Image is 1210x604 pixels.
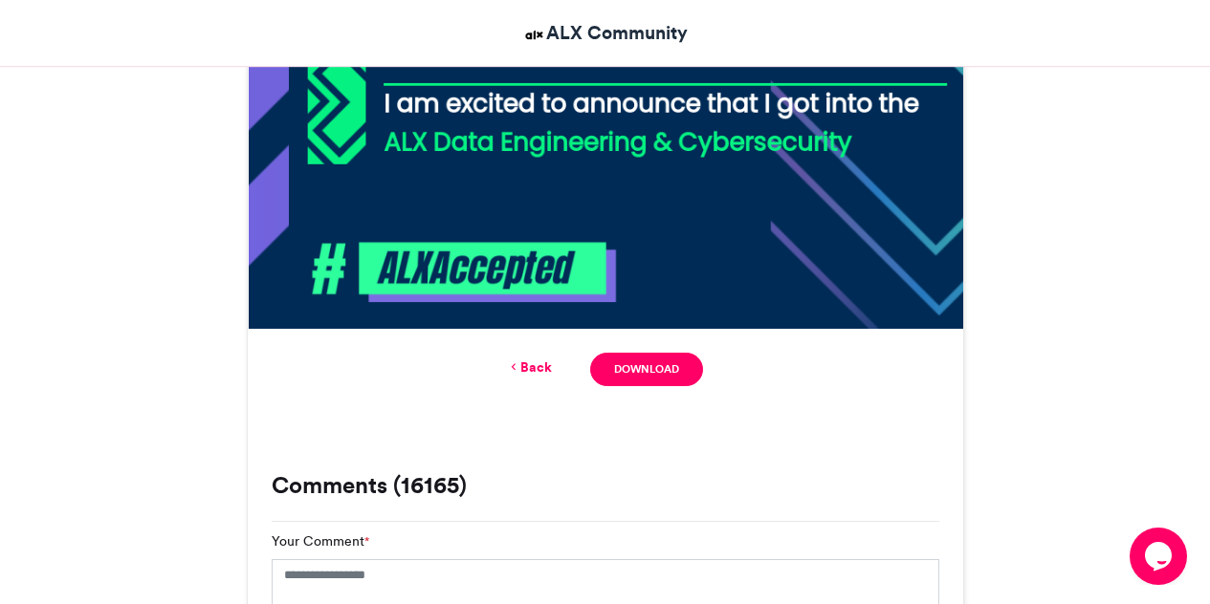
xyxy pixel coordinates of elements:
a: Download [590,353,702,386]
a: ALX Community [522,19,688,47]
label: Your Comment [272,531,369,551]
h3: Comments (16165) [272,474,939,497]
iframe: chat widget [1130,528,1191,585]
a: Back [507,357,552,377]
img: ALX Community [522,23,546,47]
